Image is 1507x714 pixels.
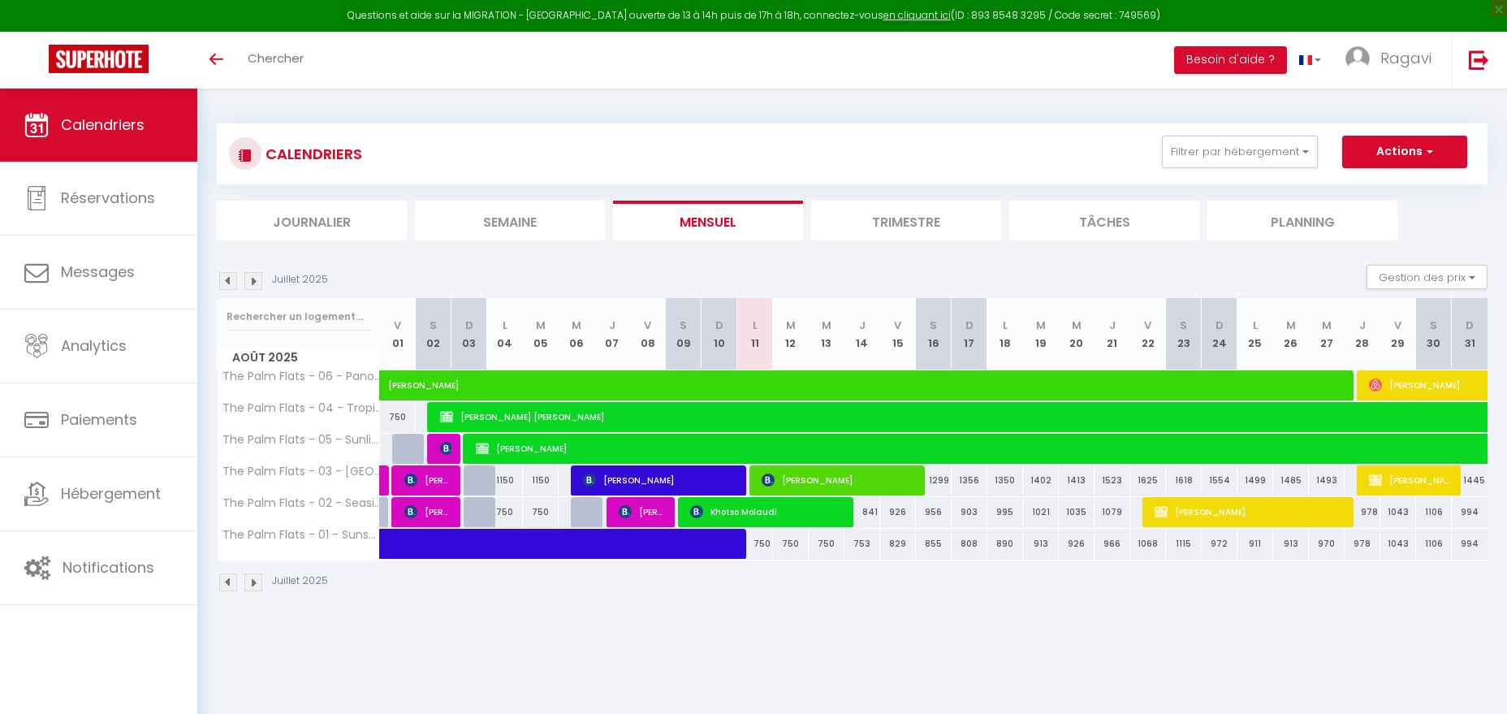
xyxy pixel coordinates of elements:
[680,318,687,333] abbr: S
[404,496,452,527] span: [PERSON_NAME]
[809,529,844,559] div: 750
[609,318,615,333] abbr: J
[235,32,316,89] a: Chercher
[880,497,916,527] div: 926
[1469,50,1489,70] img: logout
[523,465,559,495] div: 1150
[952,465,987,495] div: 1356
[594,298,630,370] th: 07
[1130,529,1166,559] div: 1068
[844,497,880,527] div: 841
[1416,298,1452,370] th: 30
[272,272,328,288] p: Juillet 2025
[916,465,952,495] div: 1299
[220,497,382,509] span: The Palm Flats - 02 - Seaside bliss
[1207,201,1397,240] li: Planning
[1237,298,1273,370] th: 25
[916,497,952,527] div: 956
[1394,318,1401,333] abbr: V
[380,402,416,432] div: 750
[737,298,773,370] th: 11
[619,496,667,527] span: [PERSON_NAME] [PERSON_NAME]
[1059,298,1095,370] th: 20
[613,201,803,240] li: Mensuel
[61,262,135,282] span: Messages
[786,318,796,333] abbr: M
[965,318,974,333] abbr: D
[987,529,1023,559] div: 890
[1095,298,1130,370] th: 21
[952,298,987,370] th: 17
[1174,46,1287,74] button: Besoin d'aide ?
[1359,318,1366,333] abbr: J
[880,529,916,559] div: 829
[1237,465,1273,495] div: 1499
[559,298,594,370] th: 06
[1059,465,1095,495] div: 1413
[753,318,758,333] abbr: L
[440,433,452,464] span: [PERSON_NAME]
[880,298,916,370] th: 15
[272,573,328,589] p: Juillet 2025
[1202,298,1237,370] th: 24
[1309,298,1345,370] th: 27
[1130,465,1166,495] div: 1625
[1345,46,1370,71] img: ...
[1253,318,1258,333] abbr: L
[1273,465,1309,495] div: 1485
[220,402,382,414] span: The Palm Flats - 04 - Tropical Paradise
[487,298,523,370] th: 04
[1273,529,1309,559] div: 913
[1095,529,1130,559] div: 966
[1333,32,1452,89] a: ... Ragavi
[227,302,370,331] input: Rechercher un logement...
[1416,529,1452,559] div: 1106
[666,298,702,370] th: 09
[465,318,473,333] abbr: D
[503,318,507,333] abbr: L
[1380,497,1416,527] div: 1043
[220,465,382,478] span: The Palm Flats - 03 - [GEOGRAPHIC_DATA]
[1380,529,1416,559] div: 1043
[220,434,382,446] span: The Palm Flats - 05 - Sunlit Serenity
[1342,136,1467,168] button: Actions
[536,318,546,333] abbr: M
[61,115,145,135] span: Calendriers
[61,483,161,504] span: Hébergement
[1273,298,1309,370] th: 26
[451,298,487,370] th: 03
[248,50,304,67] span: Chercher
[416,298,451,370] th: 02
[415,201,605,240] li: Semaine
[430,318,437,333] abbr: S
[1369,465,1453,495] span: [PERSON_NAME]
[773,298,809,370] th: 12
[1345,298,1380,370] th: 28
[916,529,952,559] div: 855
[1059,497,1095,527] div: 1035
[1380,298,1416,370] th: 29
[1023,529,1059,559] div: 913
[1216,318,1224,333] abbr: D
[1166,529,1202,559] div: 1115
[1166,465,1202,495] div: 1618
[217,201,407,240] li: Journalier
[1380,48,1431,68] span: Ragavi
[380,370,416,401] a: [PERSON_NAME]
[844,298,880,370] th: 14
[1023,465,1059,495] div: 1402
[1202,529,1237,559] div: 972
[1202,465,1237,495] div: 1554
[1009,201,1199,240] li: Tâches
[987,497,1023,527] div: 995
[1430,318,1437,333] abbr: S
[690,496,845,527] span: Khotso Molaudi
[1162,136,1318,168] button: Filtrer par hébergement
[1155,496,1345,527] span: [PERSON_NAME]
[523,497,559,527] div: 750
[523,298,559,370] th: 05
[61,335,127,356] span: Analytics
[987,298,1023,370] th: 18
[1345,529,1380,559] div: 978
[987,465,1023,495] div: 1350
